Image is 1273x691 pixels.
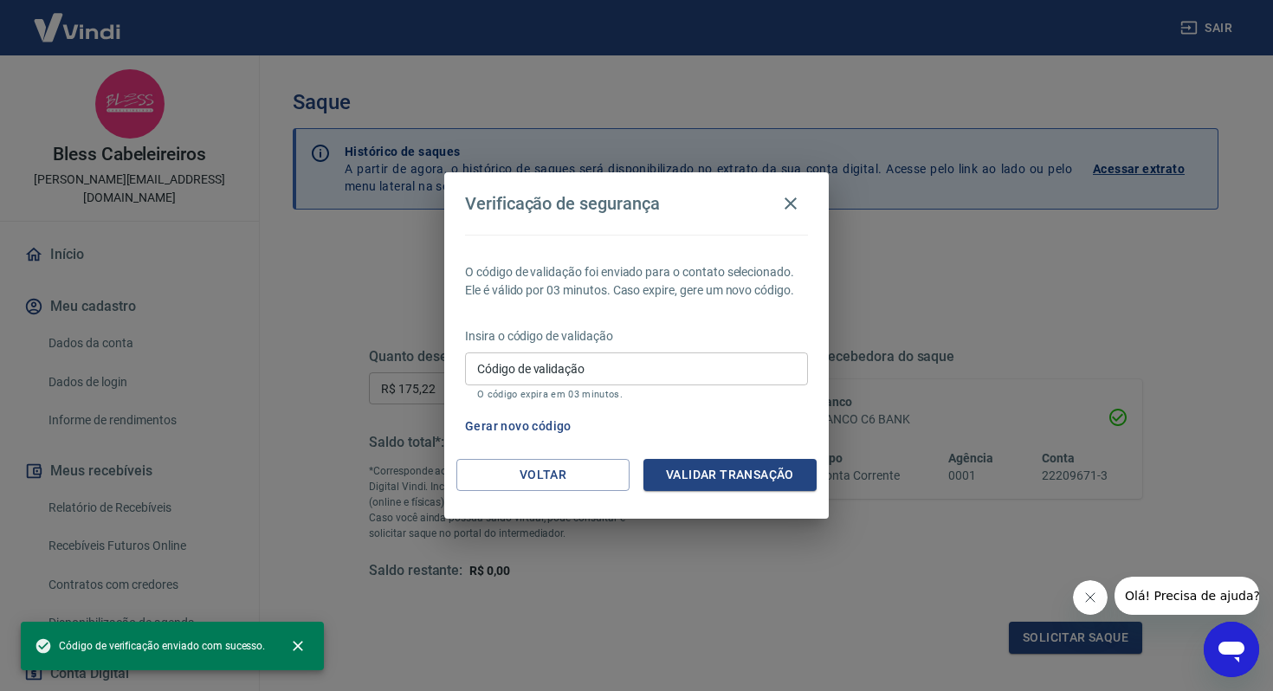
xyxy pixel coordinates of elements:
p: Insira o código de validação [465,327,808,345]
p: O código de validação foi enviado para o contato selecionado. Ele é válido por 03 minutos. Caso e... [465,263,808,300]
button: Voltar [456,459,630,491]
p: O código expira em 03 minutos. [477,389,796,400]
iframe: Mensagem da empresa [1115,577,1259,615]
button: Gerar novo código [458,410,578,442]
iframe: Botão para abrir a janela de mensagens [1204,622,1259,677]
button: Validar transação [643,459,817,491]
iframe: Fechar mensagem [1073,580,1108,615]
span: Código de verificação enviado com sucesso. [35,637,265,655]
button: close [279,627,317,665]
h4: Verificação de segurança [465,193,660,214]
span: Olá! Precisa de ajuda? [10,12,145,26]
